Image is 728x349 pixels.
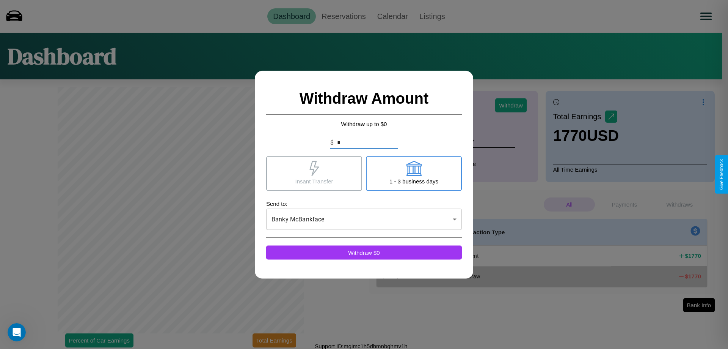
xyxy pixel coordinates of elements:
[266,82,462,115] h2: Withdraw Amount
[266,208,462,230] div: Banky McBankface
[266,198,462,208] p: Send to:
[266,245,462,259] button: Withdraw $0
[719,159,724,190] div: Give Feedback
[295,176,333,186] p: Insant Transfer
[266,118,462,129] p: Withdraw up to $ 0
[330,138,334,147] p: $
[8,323,26,341] iframe: Intercom live chat
[389,176,438,186] p: 1 - 3 business days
